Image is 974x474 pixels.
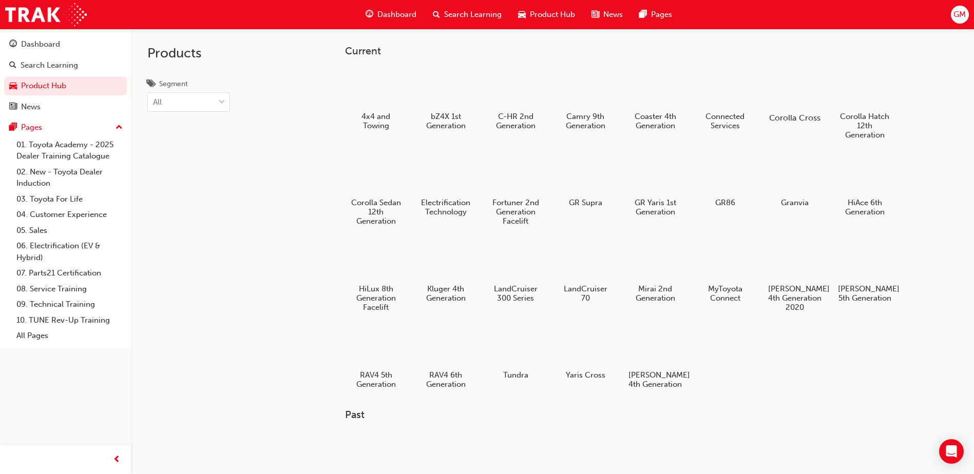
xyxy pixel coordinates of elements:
[419,198,473,216] h5: Electrification Technology
[559,198,613,207] h5: GR Supra
[624,151,686,220] a: GR Yaris 1st Generation
[116,121,123,134] span: up-icon
[624,324,686,392] a: [PERSON_NAME] 4th Generation
[419,370,473,389] h5: RAV4 6th Generation
[768,198,822,207] h5: Granvia
[419,112,473,130] h5: bZ4X 1st Generation
[21,38,60,50] div: Dashboard
[345,238,407,315] a: HiLux 8th Generation Facelift
[838,112,892,140] h5: Corolla Hatch 12th Generation
[433,8,440,21] span: search-icon
[9,103,17,112] span: news-icon
[415,151,476,220] a: Electrification Technology
[377,9,416,21] span: Dashboard
[651,9,672,21] span: Pages
[9,82,17,91] span: car-icon
[12,137,127,164] a: 01. Toyota Academy - 2025 Dealer Training Catalogue
[555,238,616,306] a: LandCruiser 70
[12,265,127,281] a: 07. Parts21 Certification
[489,198,543,226] h5: Fortuner 2nd Generation Facelift
[559,370,613,380] h5: Yaris Cross
[349,284,403,312] h5: HiLux 8th Generation Facelift
[12,223,127,239] a: 05. Sales
[147,80,155,89] span: tags-icon
[624,238,686,306] a: Mirai 2nd Generation
[768,284,822,312] h5: [PERSON_NAME] 4th Generation 2020
[489,112,543,130] h5: C-HR 2nd Generation
[485,151,546,229] a: Fortuner 2nd Generation Facelift
[834,65,895,143] a: Corolla Hatch 12th Generation
[419,284,473,303] h5: Kluger 4th Generation
[4,118,127,137] button: Pages
[555,151,616,211] a: GR Supra
[555,65,616,134] a: Camry 9th Generation
[218,96,225,109] span: down-icon
[628,198,682,216] h5: GR Yaris 1st Generation
[444,9,502,21] span: Search Learning
[939,439,964,464] div: Open Intercom Messenger
[485,238,546,306] a: LandCruiser 300 Series
[694,151,756,211] a: GR86
[415,238,476,306] a: Kluger 4th Generation
[366,8,373,21] span: guage-icon
[12,191,127,207] a: 03. Toyota For Life
[764,65,826,125] a: Corolla Cross
[357,4,425,25] a: guage-iconDashboard
[349,370,403,389] h5: RAV4 5th Generation
[834,238,895,306] a: [PERSON_NAME] 5th Generation
[631,4,680,25] a: pages-iconPages
[559,284,613,303] h5: LandCruiser 70
[415,65,476,134] a: bZ4X 1st Generation
[4,56,127,75] a: Search Learning
[698,284,752,303] h5: MyToyota Connect
[345,324,407,392] a: RAV4 5th Generation
[4,35,127,54] a: Dashboard
[764,151,826,211] a: Granvia
[694,238,756,306] a: MyToyota Connect
[530,9,575,21] span: Product Hub
[345,45,928,57] h3: Current
[489,284,543,303] h5: LandCruiser 300 Series
[698,112,752,130] h5: Connected Services
[555,324,616,383] a: Yaris Cross
[485,65,546,134] a: C-HR 2nd Generation
[12,207,127,223] a: 04. Customer Experience
[113,453,121,466] span: prev-icon
[834,151,895,220] a: HiAce 6th Generation
[12,281,127,297] a: 08. Service Training
[639,8,647,21] span: pages-icon
[628,370,682,389] h5: [PERSON_NAME] 4th Generation
[21,101,41,113] div: News
[694,65,756,134] a: Connected Services
[4,33,127,118] button: DashboardSearch LearningProduct HubNews
[624,65,686,134] a: Coaster 4th Generation
[764,238,826,315] a: [PERSON_NAME] 4th Generation 2020
[12,328,127,344] a: All Pages
[603,9,623,21] span: News
[349,112,403,130] h5: 4x4 and Towing
[425,4,510,25] a: search-iconSearch Learning
[9,40,17,49] span: guage-icon
[953,9,966,21] span: GM
[12,297,127,312] a: 09. Technical Training
[147,45,230,62] h2: Products
[21,60,78,71] div: Search Learning
[12,238,127,265] a: 06. Electrification (EV & Hybrid)
[345,65,407,134] a: 4x4 and Towing
[12,312,127,328] a: 10. TUNE Rev-Up Training
[628,112,682,130] h5: Coaster 4th Generation
[489,370,543,380] h5: Tundra
[4,97,127,116] a: News
[5,3,87,26] img: Trak
[510,4,583,25] a: car-iconProduct Hub
[345,409,928,421] h3: Past
[159,79,188,89] div: Segment
[559,112,613,130] h5: Camry 9th Generation
[345,151,407,229] a: Corolla Sedan 12th Generation
[485,324,546,383] a: Tundra
[9,61,16,70] span: search-icon
[415,324,476,392] a: RAV4 6th Generation
[349,198,403,226] h5: Corolla Sedan 12th Generation
[21,122,42,133] div: Pages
